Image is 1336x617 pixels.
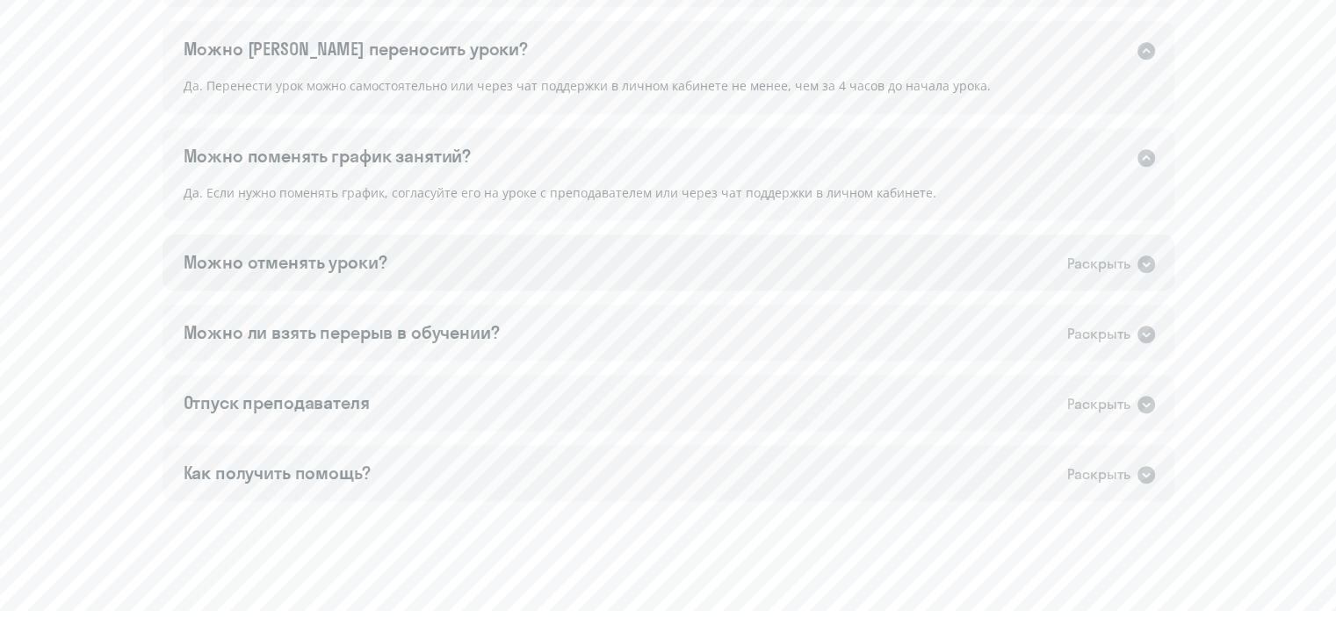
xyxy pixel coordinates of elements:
[1067,323,1130,345] div: Раскрыть
[184,144,472,169] div: Можно поменять график занятий?
[184,37,528,61] div: Можно [PERSON_NAME] переносить уроки?
[184,320,500,345] div: Можно ли взять перерыв в обучении?
[1067,463,1130,485] div: Раскрыть
[162,75,1174,114] div: Да. Перенести урок можно самостоятельно или через чат поддержки в личном кабинете не менее, чем з...
[1067,253,1130,275] div: Раскрыть
[184,461,371,485] div: Как получить помощь?
[184,391,370,415] div: Отпуск преподавателя
[162,183,1174,221] div: Да. Если нужно поменять график, согласуйте его на уроке с преподавателем или через чат поддержки ...
[184,250,387,275] div: Можно отменять уроки?
[1067,393,1130,415] div: Раскрыть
